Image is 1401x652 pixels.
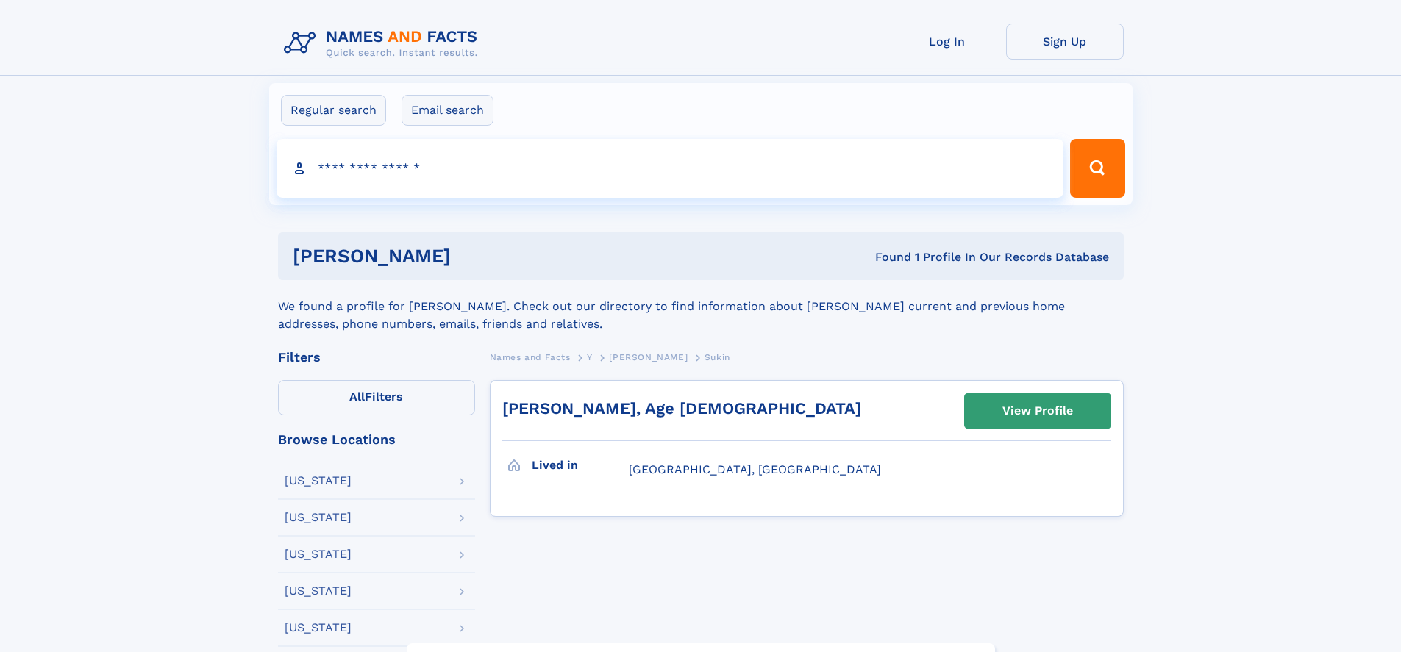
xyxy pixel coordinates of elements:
span: All [349,390,365,404]
h1: [PERSON_NAME] [293,247,663,265]
label: Filters [278,380,475,415]
div: Filters [278,351,475,364]
a: View Profile [965,393,1111,429]
span: [PERSON_NAME] [609,352,688,362]
div: [US_STATE] [285,585,352,597]
label: Email search [402,95,493,126]
button: Search Button [1070,139,1124,198]
a: Names and Facts [490,348,571,366]
input: search input [277,139,1064,198]
div: Found 1 Profile In Our Records Database [663,249,1109,265]
a: Y [587,348,593,366]
span: Sukin [705,352,730,362]
span: [GEOGRAPHIC_DATA], [GEOGRAPHIC_DATA] [629,462,881,476]
a: Sign Up [1006,24,1124,60]
div: View Profile [1002,394,1073,428]
a: Log In [888,24,1006,60]
label: Regular search [281,95,386,126]
div: [US_STATE] [285,548,352,560]
h3: Lived in [532,453,629,478]
a: [PERSON_NAME], Age [DEMOGRAPHIC_DATA] [502,399,861,418]
div: [US_STATE] [285,475,352,487]
a: [PERSON_NAME] [609,348,688,366]
span: Y [587,352,593,362]
div: [US_STATE] [285,512,352,523]
div: [US_STATE] [285,622,352,634]
img: Logo Names and Facts [278,24,490,63]
div: We found a profile for [PERSON_NAME]. Check out our directory to find information about [PERSON_N... [278,280,1124,333]
div: Browse Locations [278,433,475,446]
